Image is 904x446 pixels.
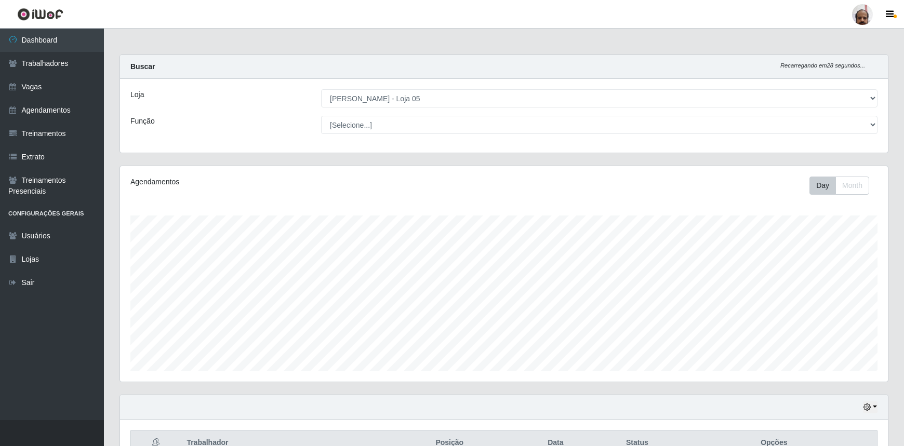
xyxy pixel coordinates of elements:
button: Month [835,177,869,195]
i: Recarregando em 28 segundos... [780,62,865,69]
div: Toolbar with button groups [809,177,878,195]
strong: Buscar [130,62,155,71]
div: First group [809,177,869,195]
label: Loja [130,89,144,100]
img: CoreUI Logo [17,8,63,21]
div: Agendamentos [130,177,433,187]
button: Day [809,177,836,195]
label: Função [130,116,155,127]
